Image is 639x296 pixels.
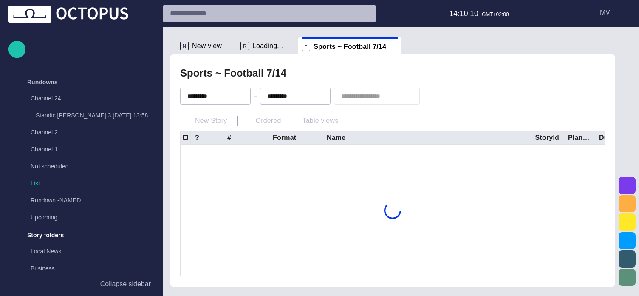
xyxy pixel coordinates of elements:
[568,134,591,142] div: Plan dur
[252,42,283,50] span: Loading...
[27,78,58,86] p: Rundowns
[599,134,623,142] div: Duration
[298,37,401,54] div: FSports ~ Football 7/14
[177,37,237,54] div: NNew view
[14,244,154,261] div: Local News
[31,128,137,137] p: Channel 2
[314,43,386,51] span: Sports ~ Football 7/14
[237,37,298,54] div: RLoading...
[180,67,286,79] h2: Sports ~ Football 7/14
[8,276,154,293] button: Collapse sidebar
[273,134,296,142] div: Format
[31,94,137,102] p: Channel 24
[100,279,151,289] p: Collapse sidebar
[31,162,137,171] p: Not scheduled
[449,8,478,19] p: 14:10:10
[600,8,610,18] p: M V
[14,176,154,193] div: List
[195,134,199,142] div: ?
[27,231,64,239] p: Story folders
[31,213,137,222] p: Upcoming
[593,5,634,20] button: MV
[31,264,154,273] p: Business
[31,179,154,188] p: List
[31,196,137,205] p: Rundown -NAMED
[19,108,154,125] div: Standic [PERSON_NAME] 3 [DATE] 13:58:48
[192,42,222,50] span: New view
[535,134,559,142] div: StoryId
[327,134,345,142] div: Name
[227,134,231,142] div: #
[180,42,189,50] p: N
[8,74,154,276] ul: main menu
[31,145,137,154] p: Channel 1
[36,111,154,120] p: Standic [PERSON_NAME] 3 [DATE] 13:58:48
[14,261,154,278] div: Business
[240,42,249,50] p: R
[302,43,310,51] p: F
[482,11,509,18] p: GMT+02:00
[31,247,154,256] p: Local News
[8,6,128,23] img: Octopus News Room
